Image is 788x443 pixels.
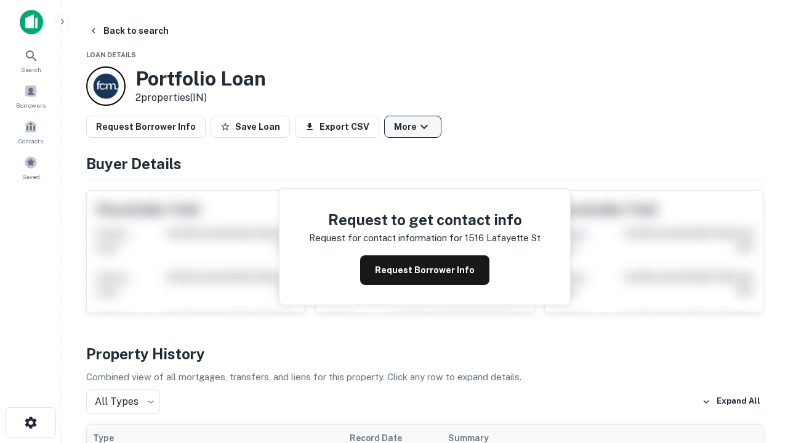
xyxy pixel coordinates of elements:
a: Search [4,44,58,77]
button: Request Borrower Info [86,116,206,138]
span: Loan Details [86,51,136,58]
span: Borrowers [16,100,46,110]
div: All Types [86,389,160,414]
h3: Portfolio Loan [135,67,266,90]
p: Request for contact information for [309,231,462,245]
a: Contacts [4,115,58,148]
p: 2 properties (IN) [135,90,266,105]
span: Search [21,65,41,74]
img: capitalize-icon.png [20,10,43,34]
h4: Buyer Details [86,153,763,175]
button: Back to search [84,20,174,42]
h4: Property History [86,343,763,365]
button: More [384,116,441,138]
p: 1516 lafayette st [465,231,541,245]
iframe: Chat Widget [726,305,788,364]
span: Saved [22,172,40,182]
button: Request Borrower Info [360,255,489,285]
button: Save Loan [211,116,290,138]
span: Contacts [18,136,43,146]
p: Combined view of all mortgages, transfers, and liens for this property. Click any row to expand d... [86,370,763,385]
a: Borrowers [4,79,58,113]
button: Export CSV [295,116,379,138]
h4: Request to get contact info [309,209,541,231]
a: Saved [4,151,58,184]
button: Expand All [699,393,763,411]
